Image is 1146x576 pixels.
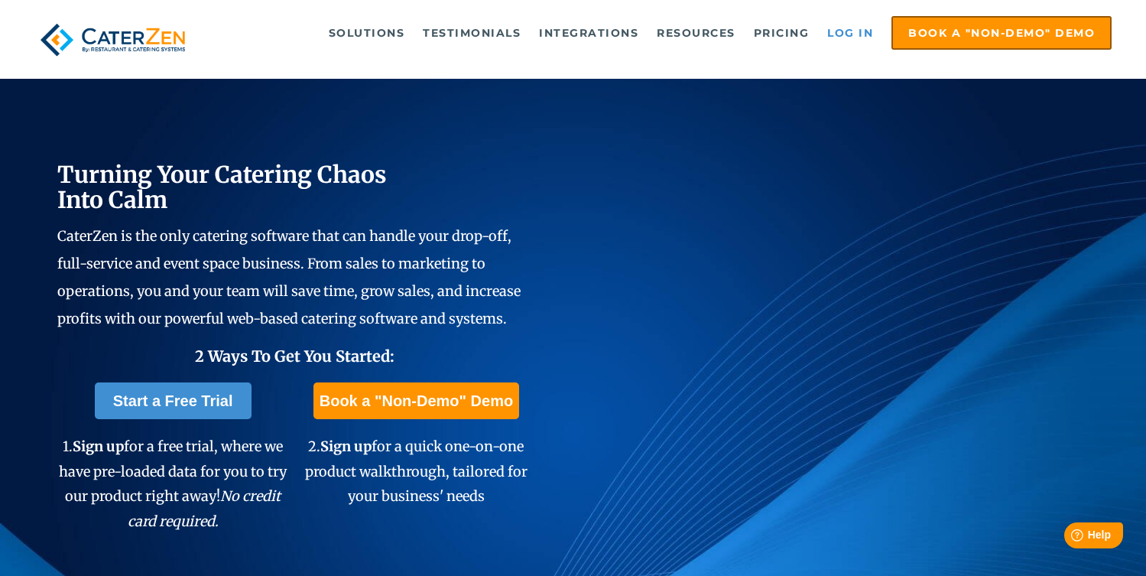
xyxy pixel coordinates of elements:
a: Testimonials [415,18,528,48]
div: Navigation Menu [219,16,1112,50]
a: Book a "Non-Demo" Demo [891,16,1112,50]
span: CaterZen is the only catering software that can handle your drop-off, full-service and event spac... [57,227,521,327]
img: caterzen [34,16,191,63]
iframe: Help widget launcher [1010,516,1129,559]
em: No credit card required. [128,487,281,529]
a: Solutions [321,18,413,48]
a: Log in [820,18,881,48]
span: 1. for a free trial, where we have pre-loaded data for you to try our product right away! [59,438,287,529]
a: Pricing [746,18,817,48]
span: Sign up [320,438,372,455]
a: Resources [649,18,743,48]
span: Sign up [73,438,124,455]
a: Book a "Non-Demo" Demo [313,382,519,419]
span: 2. for a quick one-on-one product walkthrough, tailored for your business' needs [305,438,528,505]
a: Start a Free Trial [95,382,252,419]
a: Integrations [531,18,646,48]
span: Turning Your Catering Chaos Into Calm [57,160,387,214]
span: 2 Ways To Get You Started: [195,347,394,366]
